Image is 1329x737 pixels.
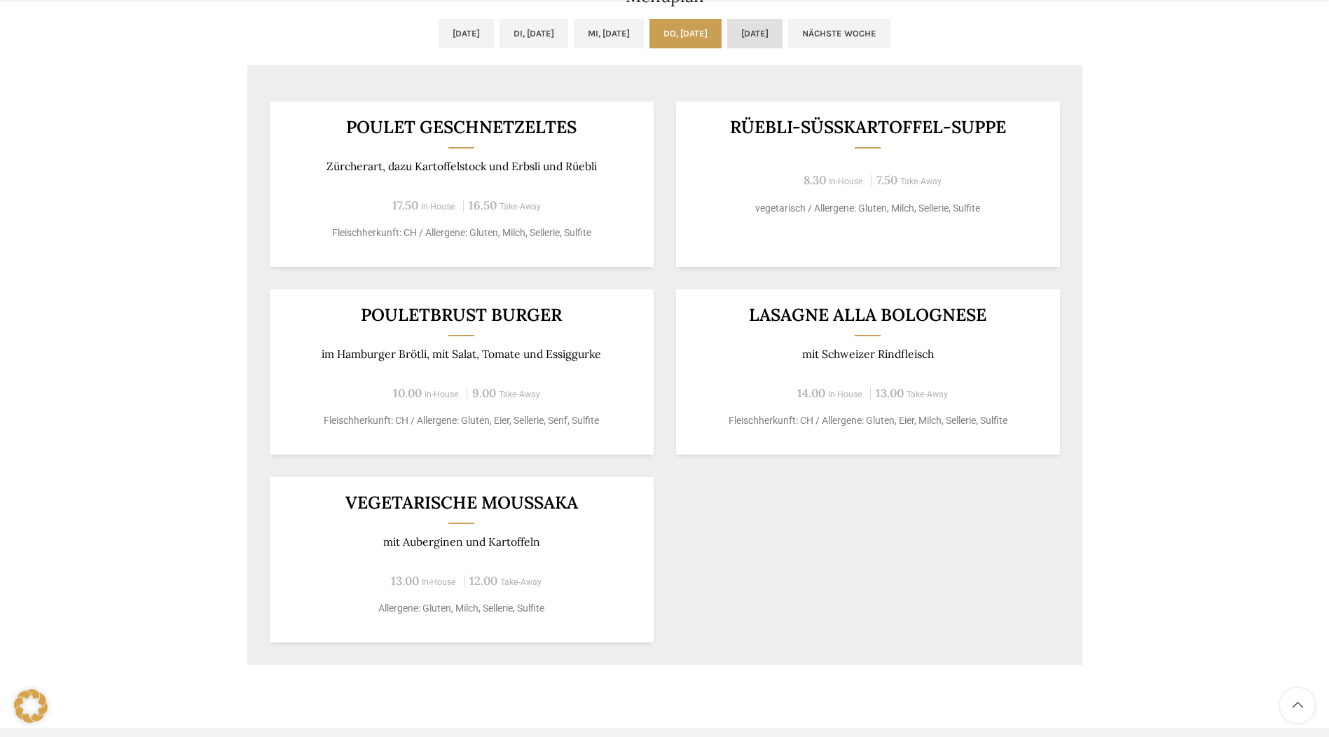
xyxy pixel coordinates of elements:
p: Allergene: Gluten, Milch, Sellerie, Sulfite [287,601,636,616]
a: [DATE] [439,19,494,48]
p: mit Schweizer Rindfleisch [693,347,1042,361]
span: In-House [422,577,456,587]
span: 16.50 [469,198,497,213]
span: Take-Away [500,577,542,587]
span: In-House [425,390,459,399]
a: Nächste Woche [788,19,890,48]
h3: Vegetarische Moussaka [287,494,636,511]
span: Take-Away [500,202,541,212]
a: Scroll to top button [1280,688,1315,723]
span: In-House [828,390,862,399]
p: im Hamburger Brötli, mit Salat, Tomate und Essiggurke [287,347,636,361]
span: 10.00 [393,385,422,401]
a: Mi, [DATE] [574,19,644,48]
p: vegetarisch / Allergene: Gluten, Milch, Sellerie, Sulfite [693,201,1042,216]
span: Take-Away [499,390,540,399]
p: mit Auberginen und Kartoffeln [287,535,636,549]
span: Take-Away [907,390,948,399]
p: Fleischherkunft: CH / Allergene: Gluten, Milch, Sellerie, Sulfite [287,226,636,240]
p: Zürcherart, dazu Kartoffelstock und Erbsli und Rüebli [287,160,636,173]
h3: Poulet geschnetzeltes [287,118,636,136]
h3: Rüebli-Süsskartoffel-Suppe [693,118,1042,136]
a: Di, [DATE] [500,19,568,48]
h3: LASAGNE ALLA BOLOGNESE [693,306,1042,324]
span: Take-Away [900,177,942,186]
p: Fleischherkunft: CH / Allergene: Gluten, Eier, Milch, Sellerie, Sulfite [693,413,1042,428]
span: 14.00 [797,385,825,401]
span: 7.50 [876,172,897,188]
span: In-House [829,177,863,186]
span: In-House [421,202,455,212]
span: 13.00 [876,385,904,401]
a: [DATE] [727,19,783,48]
a: Do, [DATE] [649,19,722,48]
p: Fleischherkunft: CH / Allergene: Gluten, Eier, Sellerie, Senf, Sulfite [287,413,636,428]
span: 8.30 [804,172,826,188]
span: 9.00 [472,385,496,401]
span: 17.50 [392,198,418,213]
h3: Pouletbrust Burger [287,306,636,324]
span: 13.00 [391,573,419,588]
span: 12.00 [469,573,497,588]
